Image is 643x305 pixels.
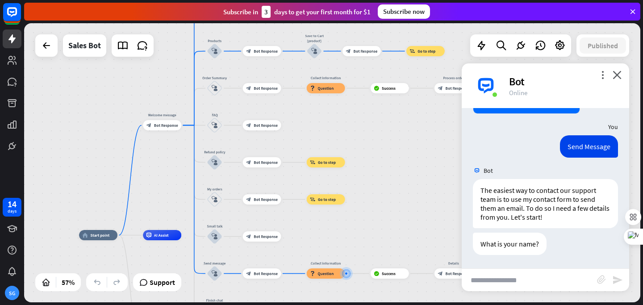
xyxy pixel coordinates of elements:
div: days [8,208,17,214]
span: Success [382,86,396,91]
div: Process order [430,75,476,80]
i: block_bot_response [438,86,443,91]
span: Bot Response [254,86,278,91]
div: 3 [262,6,271,18]
i: block_goto [409,49,415,54]
i: block_bot_response [146,123,151,128]
span: Bot [484,167,493,175]
i: block_bot_response [246,86,251,91]
i: send [612,275,623,285]
i: block_bot_response [246,123,251,128]
i: block_user_input [212,196,218,203]
i: home_2 [83,233,88,238]
div: SG [5,286,19,300]
span: Start point [90,233,109,238]
i: block_success [374,271,379,276]
i: block_user_input [311,48,317,54]
span: Bot Response [446,86,470,91]
div: Subscribe now [378,4,430,19]
i: block_bot_response [246,197,251,202]
span: Bot Response [154,123,178,128]
div: Collect information [303,261,349,266]
div: Save to Cart (product) [299,33,330,43]
span: Question [317,271,334,276]
span: AI Assist [154,233,169,238]
div: Send message [199,261,230,266]
div: 14 [8,200,17,208]
div: Details [430,261,476,266]
span: Bot Response [254,197,278,202]
span: Go to step [318,160,336,165]
div: What is your name? [473,233,547,255]
i: more_vert [598,71,607,79]
div: My orders [199,187,230,192]
i: block_user_input [212,48,218,54]
button: Open LiveChat chat widget [7,4,34,30]
i: block_bot_response [246,234,251,239]
span: You [608,123,618,131]
i: block_goto [310,197,315,202]
div: Refund policy [199,150,230,155]
span: Bot Response [254,160,278,165]
div: Online [509,88,618,97]
i: block_bot_response [246,160,251,165]
i: block_question [310,86,315,91]
i: block_bot_response [346,49,351,54]
i: block_attachment [597,275,606,284]
span: Bot Response [254,49,278,54]
div: Sales Bot [68,34,101,57]
i: block_user_input [212,85,218,92]
span: Bot Response [254,271,278,276]
div: Products [199,38,230,43]
i: block_bot_response [438,271,443,276]
span: Support [150,275,175,289]
span: Bot Response [254,123,278,128]
i: close [613,71,622,79]
i: block_bot_response [246,271,251,276]
div: FAQ [199,113,230,117]
span: Question [317,86,334,91]
div: Welcome message [139,113,185,117]
div: 57% [59,275,77,289]
div: The easiest way to contact our support team is to use my contact form to send them an email. To d... [473,179,618,228]
i: block_bot_response [246,49,251,54]
i: block_question [310,271,315,276]
span: Go to step [418,49,435,54]
i: block_goto [310,160,315,165]
i: block_user_input [212,234,218,240]
div: Order Summary [199,75,230,80]
div: Small talk [199,224,230,229]
div: Bot [509,75,618,88]
i: block_user_input [212,159,218,166]
span: Success [382,271,396,276]
a: 14 days [3,198,21,217]
div: Subscribe in days to get your first month for $1 [223,6,371,18]
i: block_success [374,86,379,91]
button: Published [580,38,626,54]
i: block_user_input [212,122,218,129]
div: Finish chat [199,298,230,303]
span: Bot Response [254,234,278,239]
i: block_user_input [212,271,218,277]
span: Go to step [318,197,336,202]
span: Bot Response [446,271,470,276]
span: Bot Response [353,49,377,54]
div: Collect information [303,75,349,80]
div: Send Message [560,135,618,158]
